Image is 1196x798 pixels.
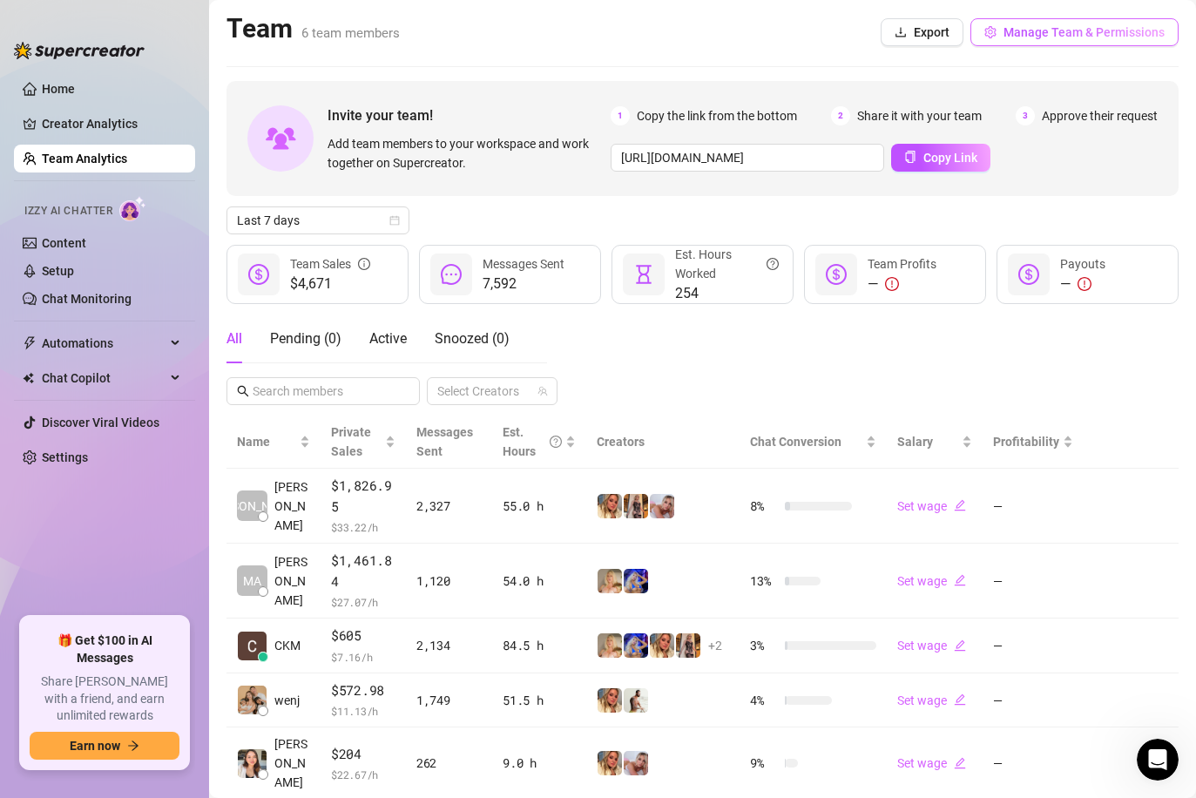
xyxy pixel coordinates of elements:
[708,636,722,655] span: + 2
[274,734,310,792] span: [PERSON_NAME]
[891,144,990,172] button: Copy Link
[624,569,648,593] img: Courtney
[503,497,576,516] div: 55.0 h
[637,106,797,125] span: Copy the link from the bottom
[503,423,562,461] div: Est. Hours
[750,754,778,773] span: 9 %
[238,686,267,714] img: wenj
[750,636,778,655] span: 3 %
[238,749,267,778] img: Kaye Castillano
[243,571,261,591] span: MA
[1060,257,1105,271] span: Payouts
[598,494,622,518] img: Rachael
[270,328,341,349] div: Pending ( 0 )
[23,336,37,350] span: thunderbolt
[274,636,301,655] span: CKM
[226,416,321,469] th: Name
[435,330,510,347] span: Snoozed ( 0 )
[897,639,966,653] a: Set wageedit
[14,42,145,59] img: logo-BBDzfeDw.svg
[42,236,86,250] a: Content
[598,688,622,713] img: Rachael
[70,739,120,753] span: Earn now
[416,691,482,710] div: 1,749
[42,450,88,464] a: Settings
[550,423,562,461] span: question-circle
[331,680,395,701] span: $572.98
[42,416,159,429] a: Discover Viral Videos
[586,416,740,469] th: Creators
[237,207,399,233] span: Last 7 days
[598,751,622,775] img: Rachael
[1060,274,1105,294] div: —
[274,552,310,610] span: [PERSON_NAME]
[328,134,604,172] span: Add team members to your workspace and work together on Supercreator.
[923,151,977,165] span: Copy Link
[42,292,132,306] a: Chat Monitoring
[331,593,395,611] span: $ 27.07 /h
[897,693,966,707] a: Set wageedit
[954,693,966,706] span: edit
[1078,277,1091,291] span: exclamation-circle
[42,264,74,278] a: Setup
[24,203,112,220] span: Izzy AI Chatter
[206,497,299,516] span: [PERSON_NAME]
[42,82,75,96] a: Home
[970,18,1179,46] button: Manage Team & Permissions
[857,106,982,125] span: Share it with your team
[897,756,966,770] a: Set wageedit
[331,766,395,783] span: $ 22.67 /h
[954,639,966,652] span: edit
[503,571,576,591] div: 54.0 h
[897,574,966,588] a: Set wageedit
[831,106,850,125] span: 2
[42,110,181,138] a: Creator Analytics
[650,494,674,518] img: Kelsey
[226,12,400,45] h2: Team
[331,744,395,765] span: $204
[954,757,966,769] span: edit
[954,499,966,511] span: edit
[237,385,249,397] span: search
[42,364,166,392] span: Chat Copilot
[441,264,462,285] span: message
[416,571,482,591] div: 1,120
[537,386,548,396] span: team
[253,382,395,401] input: Search members
[503,754,576,773] div: 9.0 h
[483,257,564,271] span: Messages Sent
[983,673,1084,728] td: —
[624,633,648,658] img: Courtney
[127,740,139,752] span: arrow-right
[676,633,700,658] img: Mellanie
[503,636,576,655] div: 84.5 h
[881,18,963,46] button: Export
[274,477,310,535] span: [PERSON_NAME]
[983,544,1084,619] td: —
[598,633,622,658] img: Karen
[826,264,847,285] span: dollar-circle
[331,648,395,666] span: $ 7.16 /h
[331,518,395,536] span: $ 33.22 /h
[238,632,267,660] img: CKM
[42,152,127,166] a: Team Analytics
[290,274,370,294] span: $4,671
[237,432,296,451] span: Name
[895,26,907,38] span: download
[331,626,395,646] span: $605
[750,497,778,516] span: 8 %
[750,435,841,449] span: Chat Conversion
[954,574,966,586] span: edit
[301,25,400,41] span: 6 team members
[503,691,576,710] div: 51.5 h
[274,691,300,710] span: wenj
[624,494,648,518] img: Mellanie
[1137,739,1179,781] iframe: Intercom live chat
[369,330,407,347] span: Active
[331,551,395,592] span: $1,461.84
[983,469,1084,544] td: —
[1042,106,1158,125] span: Approve their request
[868,257,936,271] span: Team Profits
[290,254,370,274] div: Team Sales
[904,151,916,163] span: copy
